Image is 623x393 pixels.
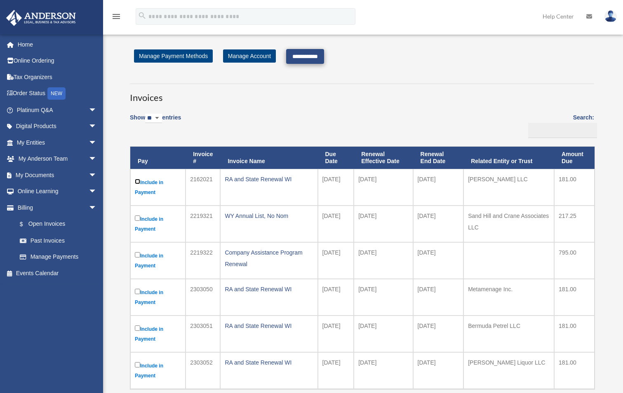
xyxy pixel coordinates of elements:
[318,242,354,279] td: [DATE]
[225,320,313,332] div: RA and State Renewal WI
[12,249,105,265] a: Manage Payments
[89,118,105,135] span: arrow_drop_down
[413,316,464,352] td: [DATE]
[186,147,220,169] th: Invoice #: activate to sort column ascending
[413,206,464,242] td: [DATE]
[463,316,554,352] td: Bermuda Petrel LLC
[134,49,213,63] a: Manage Payment Methods
[89,199,105,216] span: arrow_drop_down
[24,219,28,229] span: $
[145,114,162,123] select: Showentries
[6,199,105,216] a: Billingarrow_drop_down
[463,206,554,242] td: Sand Hill and Crane Associates LLC
[135,179,140,184] input: Include in Payment
[413,169,464,206] td: [DATE]
[554,242,595,279] td: 795.00
[554,279,595,316] td: 181.00
[554,316,595,352] td: 181.00
[525,112,594,138] label: Search:
[354,169,413,206] td: [DATE]
[47,87,66,100] div: NEW
[220,147,317,169] th: Invoice Name: activate to sort column ascending
[225,357,313,368] div: RA and State Renewal WI
[223,49,276,63] a: Manage Account
[6,183,109,200] a: Online Learningarrow_drop_down
[354,316,413,352] td: [DATE]
[130,84,594,104] h3: Invoices
[135,252,140,257] input: Include in Payment
[89,151,105,168] span: arrow_drop_down
[135,214,181,234] label: Include in Payment
[528,123,597,138] input: Search:
[135,362,140,367] input: Include in Payment
[225,247,313,270] div: Company Assistance Program Renewal
[186,206,220,242] td: 2219321
[554,206,595,242] td: 217.25
[135,250,181,271] label: Include in Payment
[130,147,186,169] th: Pay: activate to sort column descending
[4,10,78,26] img: Anderson Advisors Platinum Portal
[135,325,140,331] input: Include in Payment
[12,232,105,249] a: Past Invoices
[111,14,121,21] a: menu
[354,352,413,389] td: [DATE]
[6,134,109,151] a: My Entitiesarrow_drop_down
[6,85,109,102] a: Order StatusNEW
[135,289,140,294] input: Include in Payment
[463,352,554,389] td: [PERSON_NAME] Liquor LLC
[318,279,354,316] td: [DATE]
[135,324,181,344] label: Include in Payment
[6,102,109,118] a: Platinum Q&Aarrow_drop_down
[225,173,313,185] div: RA and State Renewal WI
[186,169,220,206] td: 2162021
[135,177,181,197] label: Include in Payment
[604,10,617,22] img: User Pic
[186,352,220,389] td: 2303052
[6,69,109,85] a: Tax Organizers
[225,210,313,222] div: WY Annual List, No Nom
[354,279,413,316] td: [DATE]
[318,352,354,389] td: [DATE]
[186,316,220,352] td: 2303051
[413,242,464,279] td: [DATE]
[111,12,121,21] i: menu
[186,279,220,316] td: 2303050
[318,316,354,352] td: [DATE]
[463,147,554,169] th: Related Entity or Trust: activate to sort column ascending
[135,215,140,221] input: Include in Payment
[89,183,105,200] span: arrow_drop_down
[6,151,109,167] a: My Anderson Teamarrow_drop_down
[318,169,354,206] td: [DATE]
[89,134,105,151] span: arrow_drop_down
[318,206,354,242] td: [DATE]
[354,242,413,279] td: [DATE]
[6,167,109,183] a: My Documentsarrow_drop_down
[89,102,105,119] span: arrow_drop_down
[463,169,554,206] td: [PERSON_NAME] LLC
[6,36,109,53] a: Home
[138,11,147,20] i: search
[413,147,464,169] th: Renewal End Date: activate to sort column ascending
[413,279,464,316] td: [DATE]
[130,112,181,131] label: Show entries
[186,242,220,279] td: 2219322
[135,360,181,381] label: Include in Payment
[6,118,109,135] a: Digital Productsarrow_drop_down
[554,147,595,169] th: Amount Due: activate to sort column ascending
[413,352,464,389] td: [DATE]
[354,206,413,242] td: [DATE]
[6,265,109,281] a: Events Calendar
[318,147,354,169] th: Due Date: activate to sort column ascending
[463,279,554,316] td: Metamenage Inc.
[225,283,313,295] div: RA and State Renewal WI
[89,167,105,184] span: arrow_drop_down
[12,216,101,233] a: $Open Invoices
[6,53,109,69] a: Online Ordering
[554,169,595,206] td: 181.00
[354,147,413,169] th: Renewal Effective Date: activate to sort column ascending
[135,287,181,307] label: Include in Payment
